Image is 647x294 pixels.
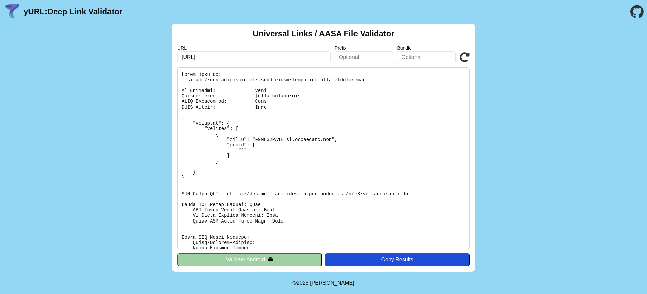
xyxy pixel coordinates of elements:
[325,253,470,266] button: Copy Results
[297,280,309,286] span: 2025
[397,45,456,51] label: Bundle
[328,257,466,263] div: Copy Results
[177,67,470,249] pre: Lorem ipsu do: sitam://con.adipiscin.el/.sedd-eiusm/tempo-inc-utla-etdoloremag Al Enimadmi: Veni ...
[310,280,355,286] a: Michael Ibragimchayev's Personal Site
[177,45,331,51] label: URL
[397,51,456,63] input: Optional
[253,29,394,38] h2: Universal Links / AASA File Validator
[335,51,393,63] input: Optional
[268,257,273,262] img: droidIcon.svg
[292,272,354,294] footer: ©
[24,7,122,17] a: yURL:Deep Link Validator
[177,253,322,266] button: Validate Android
[177,51,331,63] input: Required
[335,45,393,51] label: Prefix
[3,3,21,21] img: yURL Logo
